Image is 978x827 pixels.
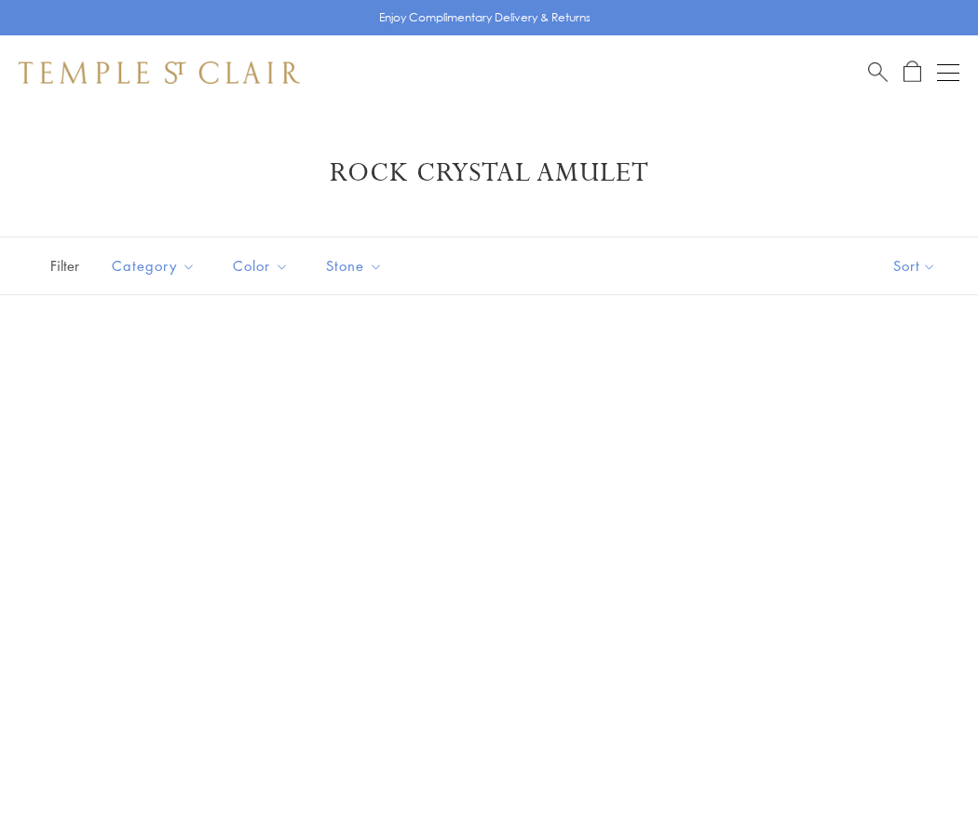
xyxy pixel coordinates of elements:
[851,237,978,294] button: Show sort by
[47,156,931,190] h1: Rock Crystal Amulet
[98,245,210,287] button: Category
[312,245,397,287] button: Stone
[903,61,921,84] a: Open Shopping Bag
[317,254,397,278] span: Stone
[219,245,303,287] button: Color
[379,8,591,27] p: Enjoy Complimentary Delivery & Returns
[937,61,959,84] button: Open navigation
[224,254,303,278] span: Color
[19,61,300,84] img: Temple St. Clair
[102,254,210,278] span: Category
[868,61,888,84] a: Search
